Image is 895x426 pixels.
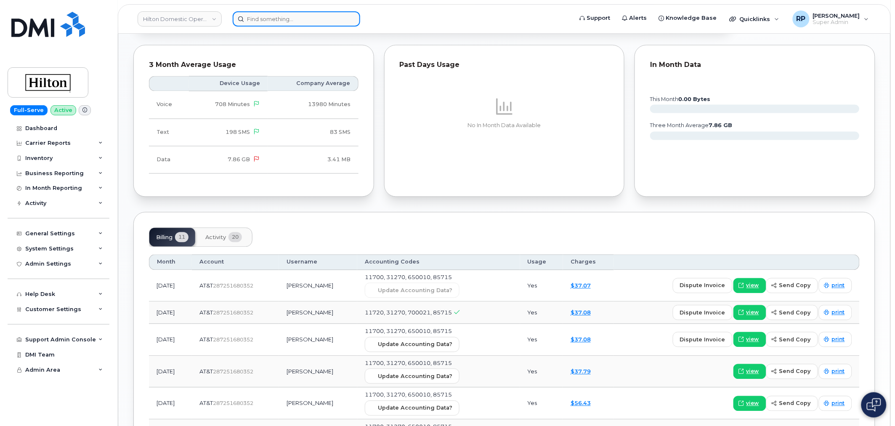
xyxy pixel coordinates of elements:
a: print [819,305,852,320]
span: AT&T [199,368,213,375]
span: 20 [228,232,242,242]
span: send copy [779,367,811,375]
span: Update Accounting Data? [378,341,452,349]
span: Alerts [629,14,647,22]
td: 13980 Minutes [268,91,359,119]
span: 11700, 31270, 650010, 85715 [365,274,452,281]
span: print [832,309,845,317]
span: Super Admin [813,19,860,26]
a: Knowledge Base [653,10,723,27]
span: print [832,336,845,343]
button: dispute invoice [673,305,733,320]
a: view [733,305,766,320]
tspan: 7.86 GB [709,122,733,129]
td: [PERSON_NAME] [279,270,357,302]
td: [DATE] [149,270,192,302]
span: Update Accounting Data? [378,287,452,295]
a: $37.07 [571,282,591,289]
span: Update Accounting Data? [378,373,452,381]
td: Text [149,119,189,146]
span: dispute invoice [680,282,725,290]
button: dispute invoice [673,332,733,347]
img: Open chat [867,398,881,412]
div: 3 Month Average Usage [149,61,359,69]
span: 287251680352 [213,310,253,316]
th: Month [149,255,192,270]
span: 198 SMS [226,129,250,136]
td: Yes [520,356,563,388]
text: this month [650,96,711,103]
span: view [746,336,759,343]
button: send copy [766,364,818,379]
span: 11700, 31270, 650010, 85715 [365,328,452,335]
span: send copy [779,336,811,344]
span: view [746,282,759,290]
button: send copy [766,278,818,293]
span: 287251680352 [213,400,253,407]
td: Voice [149,91,189,119]
span: AT&T [199,282,213,289]
span: Update Accounting Data? [378,404,452,412]
span: print [832,400,845,407]
span: 11700, 31270, 650010, 85715 [365,360,452,367]
td: [DATE] [149,388,192,420]
td: [PERSON_NAME] [279,324,357,356]
span: AT&T [199,400,213,407]
a: print [819,396,852,411]
span: 708 Minutes [215,101,250,108]
button: Update Accounting Data? [365,369,459,384]
td: [PERSON_NAME] [279,302,357,324]
text: three month average [650,122,733,129]
button: send copy [766,332,818,347]
td: Yes [520,270,563,302]
span: dispute invoice [680,309,725,317]
span: send copy [779,399,811,407]
span: 287251680352 [213,337,253,343]
a: view [733,278,766,293]
span: print [832,282,845,290]
button: Update Accounting Data? [365,401,459,416]
td: Yes [520,324,563,356]
a: view [733,364,766,379]
th: Company Average [268,76,359,91]
span: Quicklinks [740,16,770,22]
span: [PERSON_NAME] [813,12,860,19]
button: Update Accounting Data? [365,283,459,298]
div: Quicklinks [724,11,785,27]
input: Find something... [233,11,360,27]
th: Charges [563,255,614,270]
td: Yes [520,302,563,324]
button: send copy [766,305,818,320]
button: dispute invoice [673,278,733,293]
a: $37.79 [571,368,591,375]
a: Support [574,10,616,27]
a: Alerts [616,10,653,27]
span: AT&T [199,336,213,343]
span: 287251680352 [213,283,253,289]
a: $37.08 [571,309,591,316]
span: RP [797,14,806,24]
th: Device Usage [189,76,268,91]
span: 11700, 31270, 650010, 85715 [365,391,452,398]
span: Activity [205,234,226,241]
a: print [819,332,852,347]
span: AT&T [199,309,213,316]
span: view [746,400,759,407]
td: [DATE] [149,302,192,324]
td: [PERSON_NAME] [279,388,357,420]
td: 3.41 MB [268,146,359,174]
a: Hilton Domestic Operating Company Inc [138,11,222,27]
div: Ryan Partack [787,11,875,27]
span: Support [587,14,611,22]
span: view [746,309,759,317]
a: print [819,364,852,379]
td: [PERSON_NAME] [279,356,357,388]
td: Data [149,146,189,174]
th: Account [192,255,279,270]
td: [DATE] [149,356,192,388]
span: 7.86 GB [228,157,250,163]
a: print [819,278,852,293]
td: Yes [520,388,563,420]
span: Knowledge Base [666,14,717,22]
button: Update Accounting Data? [365,337,459,352]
